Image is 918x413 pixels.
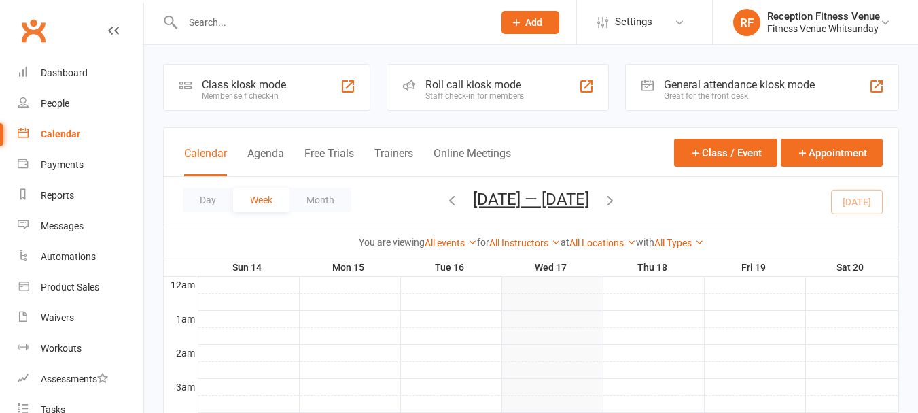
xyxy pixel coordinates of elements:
strong: with [636,237,654,248]
input: Search... [179,13,484,32]
th: Thu 18 [603,259,704,276]
th: 1am [164,310,198,327]
div: Dashboard [41,67,88,78]
th: 2am [164,344,198,361]
a: Assessments [18,364,143,395]
div: Member self check-in [202,91,286,101]
div: Product Sales [41,282,99,293]
button: Month [289,188,351,212]
a: Payments [18,150,143,180]
div: Class kiosk mode [202,78,286,91]
div: Roll call kiosk mode [425,78,524,91]
div: Waivers [41,312,74,323]
button: Trainers [374,147,413,176]
span: Add [525,17,542,28]
button: Agenda [247,147,284,176]
th: Mon 15 [299,259,400,276]
div: Payments [41,159,84,170]
span: Settings [615,7,652,37]
div: Messages [41,220,84,231]
div: Reception Fitness Venue [767,10,880,22]
a: Product Sales [18,272,143,303]
th: Fri 19 [704,259,805,276]
button: Week [233,188,289,212]
div: Workouts [41,343,82,354]
div: Automations [41,251,96,262]
button: Day [183,188,233,212]
a: Messages [18,211,143,242]
th: Sat 20 [805,259,898,276]
button: Online Meetings [434,147,511,176]
th: Tue 16 [400,259,501,276]
th: 3am [164,378,198,395]
button: Free Trials [304,147,354,176]
a: Automations [18,242,143,272]
button: Add [501,11,559,34]
a: All Instructors [489,237,561,248]
div: Calendar [41,129,80,139]
div: General attendance kiosk mode [664,78,815,91]
button: Appointment [781,139,883,167]
a: Dashboard [18,58,143,88]
a: All events [425,237,477,248]
th: 12am [164,276,198,293]
a: Calendar [18,119,143,150]
a: All Locations [569,237,636,248]
a: People [18,88,143,119]
th: Sun 14 [198,259,299,276]
a: Waivers [18,303,143,333]
div: RF [733,9,760,36]
div: Great for the front desk [664,91,815,101]
th: Wed 17 [501,259,603,276]
div: Staff check-in for members [425,91,524,101]
button: [DATE] — [DATE] [473,190,589,209]
div: People [41,98,69,109]
div: Assessments [41,374,108,384]
a: Reports [18,180,143,211]
strong: for [477,237,489,248]
div: Fitness Venue Whitsunday [767,22,880,35]
button: Calendar [184,147,227,176]
div: Reports [41,190,74,201]
a: All Types [654,237,704,248]
a: Workouts [18,333,143,364]
strong: You are viewing [359,237,425,248]
button: Class / Event [674,139,777,167]
strong: at [561,237,569,248]
a: Clubworx [16,14,50,48]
